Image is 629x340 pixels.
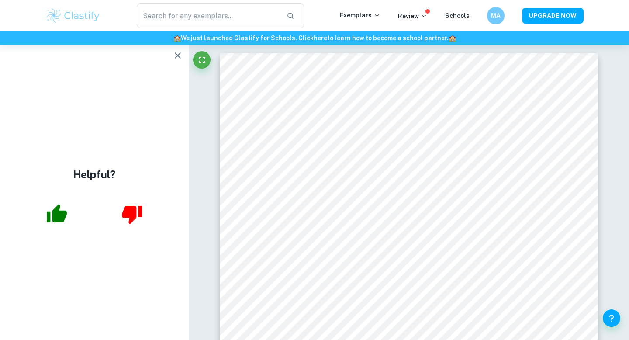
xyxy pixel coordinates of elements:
span: 🏫 [173,35,181,42]
h4: Helpful? [73,167,116,182]
a: here [314,35,327,42]
button: MA [487,7,505,24]
img: Clastify logo [45,7,101,24]
h6: We just launched Clastify for Schools. Click to learn how to become a school partner. [2,33,627,43]
input: Search for any exemplars... [137,3,280,28]
button: Fullscreen [193,51,211,69]
h6: MA [491,11,501,21]
p: Review [398,11,428,21]
span: 🏫 [449,35,456,42]
a: Schools [445,12,470,19]
button: Help and Feedback [603,309,620,327]
button: UPGRADE NOW [522,8,584,24]
p: Exemplars [340,10,380,20]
